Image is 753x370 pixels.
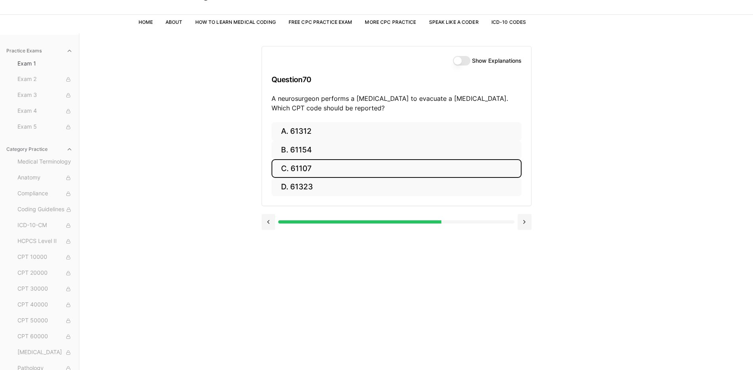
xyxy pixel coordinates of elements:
a: About [166,19,183,25]
button: Exam 4 [14,105,76,118]
span: Exam 4 [17,107,73,116]
span: CPT 50000 [17,316,73,325]
span: [MEDICAL_DATA] [17,348,73,357]
button: C. 61107 [272,159,522,178]
button: A. 61312 [272,122,522,141]
span: CPT 30000 [17,285,73,293]
button: CPT 60000 [14,330,76,343]
p: A neurosurgeon performs a [MEDICAL_DATA] to evacuate a [MEDICAL_DATA]. Which CPT code should be r... [272,94,522,113]
span: Exam 5 [17,123,73,131]
span: Exam 3 [17,91,73,100]
h3: Question 70 [272,68,522,91]
button: Medical Terminology [14,156,76,168]
button: CPT 10000 [14,251,76,264]
button: Exam 1 [14,57,76,70]
span: Compliance [17,189,73,198]
span: HCPCS Level II [17,237,73,246]
button: CPT 30000 [14,283,76,295]
span: CPT 10000 [17,253,73,262]
a: Speak Like a Coder [429,19,479,25]
span: CPT 40000 [17,301,73,309]
a: More CPC Practice [365,19,416,25]
span: Medical Terminology [17,158,73,166]
span: CPT 20000 [17,269,73,277]
button: HCPCS Level II [14,235,76,248]
a: Free CPC Practice Exam [289,19,352,25]
button: Category Practice [3,143,76,156]
button: Coding Guidelines [14,203,76,216]
span: CPT 60000 [17,332,73,341]
span: Coding Guidelines [17,205,73,214]
label: Show Explanations [472,58,522,64]
button: [MEDICAL_DATA] [14,346,76,359]
button: CPT 20000 [14,267,76,279]
span: ICD-10-CM [17,221,73,230]
button: Exam 2 [14,73,76,86]
button: Compliance [14,187,76,200]
span: Anatomy [17,173,73,182]
button: ICD-10-CM [14,219,76,232]
a: Home [139,19,153,25]
button: D. 61323 [272,178,522,197]
a: ICD-10 Codes [491,19,526,25]
button: Exam 3 [14,89,76,102]
button: B. 61154 [272,141,522,160]
span: Exam 2 [17,75,73,84]
span: Exam 1 [17,60,73,67]
button: Anatomy [14,172,76,184]
button: CPT 50000 [14,314,76,327]
button: Practice Exams [3,44,76,57]
button: Exam 5 [14,121,76,133]
a: How to Learn Medical Coding [195,19,276,25]
button: CPT 40000 [14,299,76,311]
